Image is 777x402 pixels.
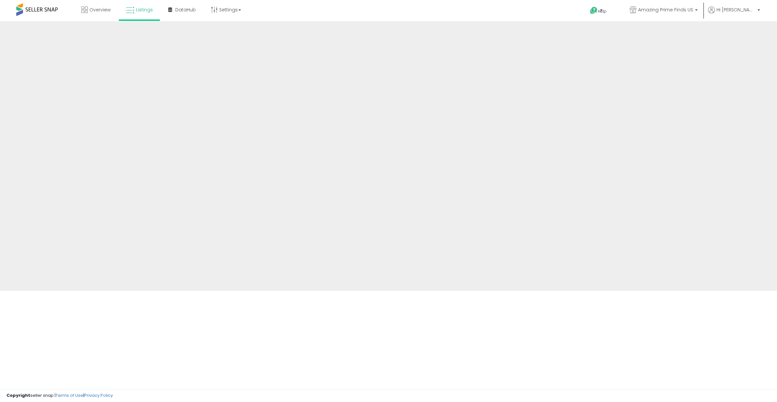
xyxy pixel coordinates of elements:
i: Get Help [590,6,598,15]
span: Hi [PERSON_NAME] [717,6,756,13]
a: Help [585,2,619,21]
span: Listings [136,6,153,13]
span: Overview [89,6,111,13]
span: DataHub [175,6,196,13]
span: Amazing Prime Finds US [638,6,693,13]
a: Hi [PERSON_NAME] [708,6,760,21]
span: Help [598,8,607,14]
